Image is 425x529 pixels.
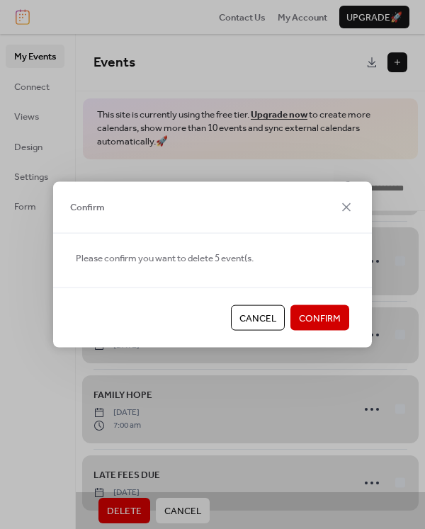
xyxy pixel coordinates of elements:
[299,312,341,326] span: Confirm
[231,305,285,331] button: Cancel
[70,200,105,215] span: Confirm
[76,251,254,265] span: Please confirm you want to delete 5 event(s.
[290,305,349,331] button: Confirm
[239,312,276,326] span: Cancel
